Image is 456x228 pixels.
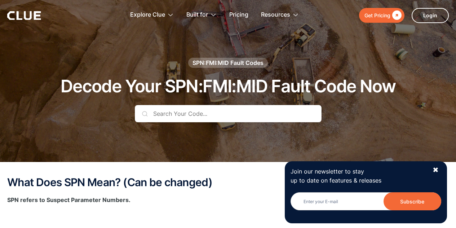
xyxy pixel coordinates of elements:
input: Subscribe [384,192,441,210]
div: Built for [186,4,217,26]
form: Newsletter [291,192,441,218]
div: Explore Clue [130,4,165,26]
div: SPN:FMI:MID Fault Codes [192,59,264,67]
div: Explore Clue [130,4,174,26]
p: Join our newsletter to stay up to date on features & releases [291,167,426,185]
div:  [390,11,402,20]
div: ✖ [433,166,439,175]
a: Get Pricing [359,8,404,23]
div: Resources [261,4,299,26]
div: Built for [186,4,208,26]
strong: SPN refers to Suspect Parameter Numbers. [7,196,130,203]
input: Search Your Code... [135,105,322,122]
a: Login [412,8,449,23]
a: Pricing [229,4,248,26]
input: Enter your E-mail [291,192,441,210]
div: Get Pricing [364,11,390,20]
h1: Decode Your SPN:FMI:MID Fault Code Now [61,77,395,96]
div: Resources [261,4,290,26]
h2: What Does SPN Mean? (Can be changed) [7,176,449,188]
p: ‍ [7,212,449,221]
